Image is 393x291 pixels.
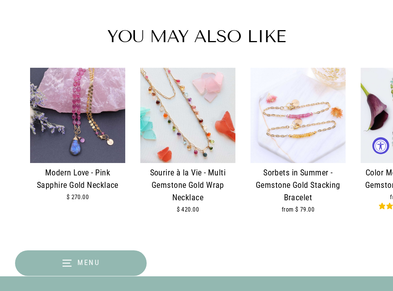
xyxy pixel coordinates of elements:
img: Sourire à la Vie - Multi Gemstone Gold Wrap Necklace main image | Breathe Autumn Rain Artisan Jew... [140,68,235,163]
button: Accessibility Widget, click to open [372,137,389,154]
img: Sorbets in Summer - Gemstone Gold Stacking Bracelet main image | Breathe Autumn Rain Artisan Jewelry [250,68,346,163]
button: Menu [15,250,147,276]
h2: You may also like [15,28,378,45]
a: Sourire à la Vie - Multi Gemstone Gold Wrap Necklace main image | Breathe Autumn Rain Artisan Jew... [140,68,235,224]
span: Menu [77,258,100,267]
a: Sorbets in Summer - Gemstone Gold Stacking Bracelet main image | Breathe Autumn Rain Artisan Jewe... [250,68,346,224]
a: Modern Love - Pink Sapphire Gold Necklace main image | Breathe Autumn Rain Artisan Jewelry Modern... [30,68,125,211]
span: $ 270.00 [67,193,89,201]
span: from $ 79.00 [282,206,314,213]
div: Modern Love - Pink Sapphire Gold Necklace [30,167,125,192]
div: Sourire à la Vie - Multi Gemstone Gold Wrap Necklace [140,167,235,204]
span: $ 420.00 [177,206,199,213]
div: Sorbets in Summer - Gemstone Gold Stacking Bracelet [250,167,346,204]
img: Modern Love - Pink Sapphire Gold Necklace main image | Breathe Autumn Rain Artisan Jewelry [30,68,125,163]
